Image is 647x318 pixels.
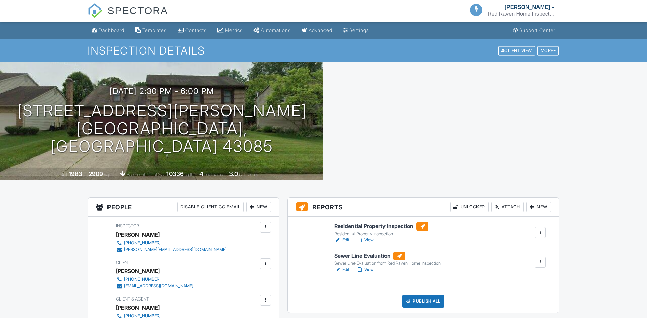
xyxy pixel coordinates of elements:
[60,172,68,177] span: Built
[124,277,161,282] div: [PHONE_NUMBER]
[116,266,160,276] div: [PERSON_NAME]
[116,303,160,313] a: [PERSON_NAME]
[334,252,441,260] h6: Sewer Line Evaluation
[251,24,294,37] a: Automations (Basic)
[124,240,161,246] div: [PHONE_NUMBER]
[175,24,209,37] a: Contacts
[299,24,335,37] a: Advanced
[104,172,114,177] span: sq. ft.
[309,27,332,33] div: Advanced
[166,170,184,177] div: 10336
[288,198,559,217] h3: Reports
[116,223,139,228] span: Inspector
[69,170,82,177] div: 1983
[110,86,214,96] h3: [DATE] 2:30 pm - 6:00 pm
[488,11,555,17] div: Red Raven Home Inspection
[204,172,223,177] span: bedrooms
[334,237,349,243] a: Edit
[151,172,165,177] span: Lot Size
[132,24,170,37] a: Templates
[498,48,537,53] a: Client View
[107,3,168,17] span: SPECTORA
[88,45,559,57] h1: Inspection Details
[199,170,203,177] div: 4
[340,24,372,37] a: Settings
[89,24,127,37] a: Dashboard
[116,229,160,240] div: [PERSON_NAME]
[510,24,558,37] a: Support Center
[498,46,535,55] div: Client View
[334,261,441,266] div: Sewer Line Evaluation from Red Raven Home Inspection
[334,222,428,231] h6: Residential Property Inspection
[229,170,238,177] div: 3.0
[116,296,149,302] span: Client's Agent
[116,276,193,283] a: [PHONE_NUMBER]
[356,266,374,273] a: View
[116,260,130,265] span: Client
[11,102,313,155] h1: [STREET_ADDRESS][PERSON_NAME] [GEOGRAPHIC_DATA], [GEOGRAPHIC_DATA] 43085
[89,170,103,177] div: 2909
[225,27,243,33] div: Metrics
[334,222,428,237] a: Residential Property Inspection Residential Property Inspection
[88,198,279,217] h3: People
[185,27,207,33] div: Contacts
[334,231,428,237] div: Residential Property Inspection
[88,3,102,18] img: The Best Home Inspection Software - Spectora
[349,27,369,33] div: Settings
[177,202,244,212] div: Disable Client CC Email
[124,247,227,252] div: [PERSON_NAME][EMAIL_ADDRESS][DOMAIN_NAME]
[124,283,193,289] div: [EMAIL_ADDRESS][DOMAIN_NAME]
[116,240,227,246] a: [PHONE_NUMBER]
[116,246,227,253] a: [PERSON_NAME][EMAIL_ADDRESS][DOMAIN_NAME]
[239,172,258,177] span: bathrooms
[334,252,441,267] a: Sewer Line Evaluation Sewer Line Evaluation from Red Raven Home Inspection
[261,27,291,33] div: Automations
[88,10,168,23] a: SPECTORA
[142,27,167,33] div: Templates
[505,4,550,11] div: [PERSON_NAME]
[246,202,271,212] div: New
[526,202,551,212] div: New
[215,24,245,37] a: Metrics
[116,283,193,289] a: [EMAIL_ADDRESS][DOMAIN_NAME]
[334,266,349,273] a: Edit
[99,27,124,33] div: Dashboard
[491,202,524,212] div: Attach
[185,172,193,177] span: sq.ft.
[356,237,374,243] a: View
[402,295,444,308] div: Publish All
[127,172,145,177] span: basement
[537,46,559,55] div: More
[519,27,555,33] div: Support Center
[450,202,489,212] div: Unlocked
